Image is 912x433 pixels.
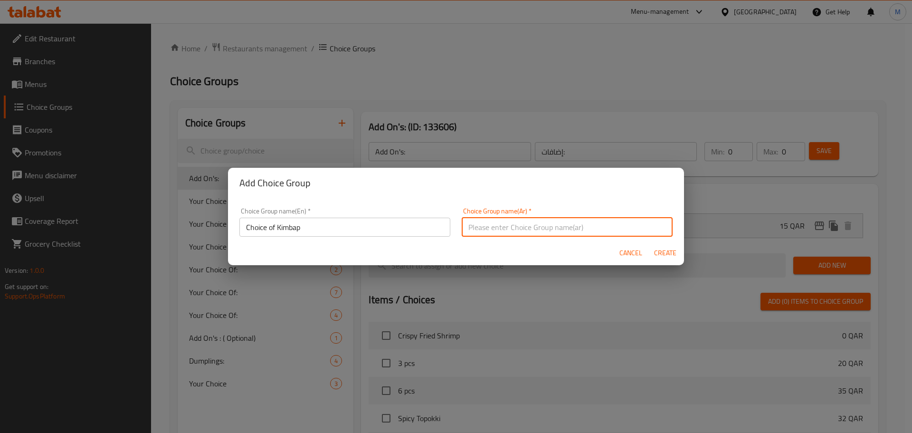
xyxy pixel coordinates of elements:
[619,247,642,259] span: Cancel
[616,244,646,262] button: Cancel
[239,175,673,191] h2: Add Choice Group
[654,247,676,259] span: Create
[650,244,680,262] button: Create
[462,218,673,237] input: Please enter Choice Group name(ar)
[239,218,450,237] input: Please enter Choice Group name(en)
